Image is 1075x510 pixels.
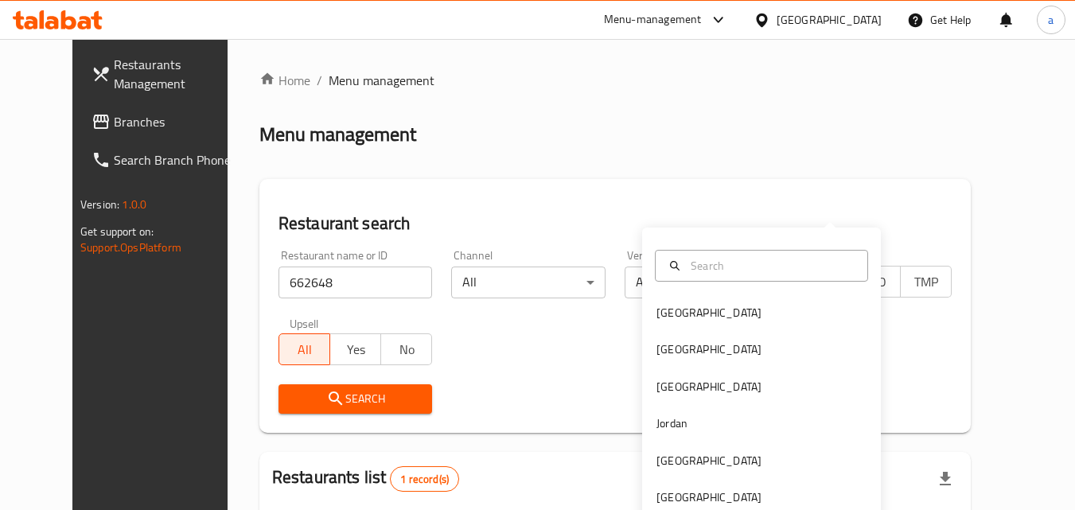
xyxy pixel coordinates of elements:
div: Menu-management [604,10,702,29]
button: All [278,333,330,365]
a: Support.OpsPlatform [80,237,181,258]
div: Jordan [656,415,687,432]
div: Export file [926,460,964,498]
label: Upsell [290,317,319,329]
div: [GEOGRAPHIC_DATA] [656,489,761,506]
span: Branches [114,112,240,131]
span: Version: [80,194,119,215]
span: 1 record(s) [391,472,458,487]
a: Home [259,71,310,90]
span: Yes [337,338,375,361]
span: Get support on: [80,221,154,242]
a: Restaurants Management [79,45,252,103]
span: Restaurants Management [114,55,240,93]
span: Search Branch Phone [114,150,240,169]
div: All [451,267,606,298]
input: Search for restaurant name or ID.. [278,267,433,298]
div: [GEOGRAPHIC_DATA] [656,341,761,358]
h2: Menu management [259,122,416,147]
a: Branches [79,103,252,141]
span: a [1048,11,1054,29]
span: 1.0.0 [122,194,146,215]
li: / [317,71,322,90]
button: No [380,333,432,365]
button: TMP [900,266,952,298]
div: [GEOGRAPHIC_DATA] [656,378,761,395]
div: All [625,267,779,298]
nav: breadcrumb [259,71,971,90]
span: All [286,338,324,361]
span: Menu management [329,71,434,90]
a: Search Branch Phone [79,141,252,179]
h2: Restaurants list [272,465,459,492]
input: Search [684,257,858,274]
button: Yes [329,333,381,365]
div: [GEOGRAPHIC_DATA] [777,11,882,29]
button: Search [278,384,433,414]
div: Total records count [390,466,459,492]
h2: Restaurant search [278,212,952,236]
div: [GEOGRAPHIC_DATA] [656,304,761,321]
span: Search [291,389,420,409]
span: TMP [907,271,945,294]
span: No [388,338,426,361]
div: [GEOGRAPHIC_DATA] [656,452,761,469]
